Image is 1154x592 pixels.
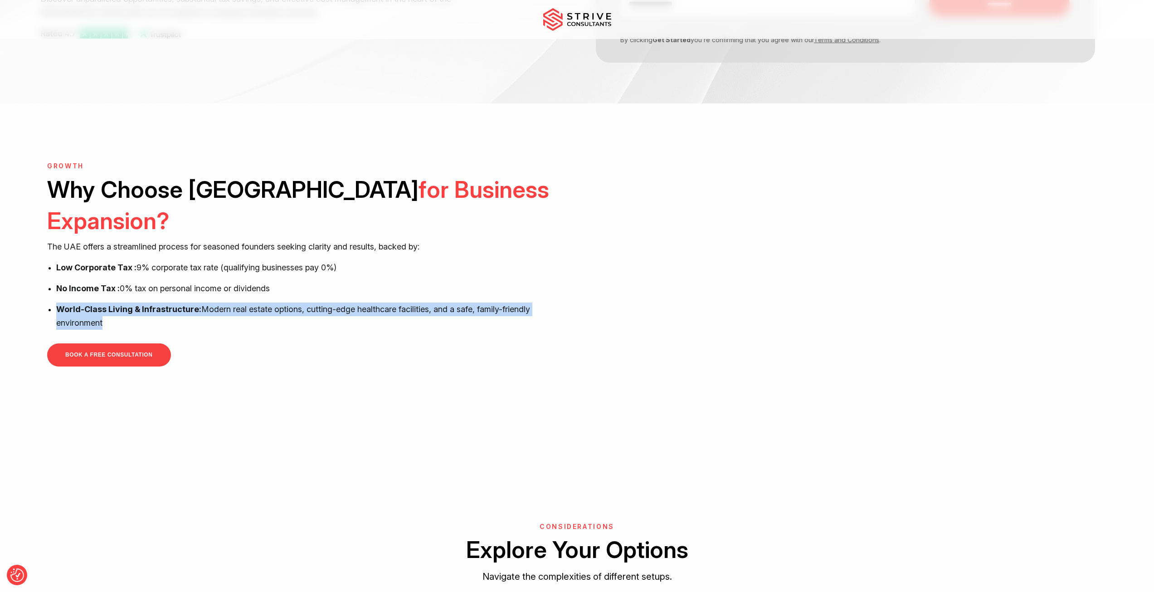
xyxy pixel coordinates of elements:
[10,568,24,582] button: Consent Preferences
[584,162,1107,457] iframe: <br />
[47,569,1107,584] p: Navigate the complexities of different setups.
[47,174,570,237] h2: Why Choose [GEOGRAPHIC_DATA]
[56,263,136,272] strong: Low Corporate Tax :
[614,35,1063,44] p: By clicking you’re confirming that you agree with our .
[47,523,1107,531] h6: Considerations
[47,343,170,367] a: BOOK A FREE CONSULTATION
[543,8,611,31] img: main-logo.svg
[56,304,201,314] strong: World-Class Living & Infrastructure:
[814,36,879,44] a: Terms and Conditions
[56,303,570,330] p: Modern real estate options, cutting-edge healthcare facilities, and a safe, family-friendly envir...
[652,36,691,44] strong: Get Started
[10,568,24,582] img: Revisit consent button
[47,240,570,254] p: The UAE offers a streamlined process for seasoned founders seeking clarity and results, backed by:
[56,282,570,295] p: 0% tax on personal income or dividends
[56,284,120,293] strong: No Income Tax :
[47,162,570,170] h6: GROWTH
[47,534,1107,565] h2: Explore Your Options
[56,261,570,274] p: 9% corporate tax rate (qualifying businesses pay 0%)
